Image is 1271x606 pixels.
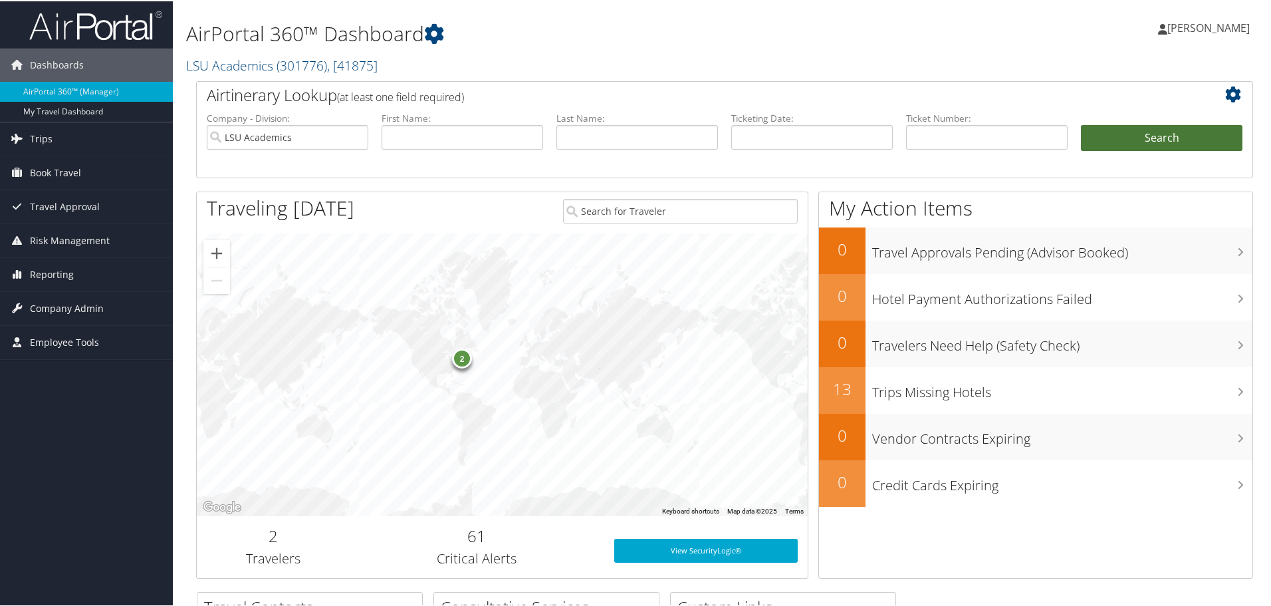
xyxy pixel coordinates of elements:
h2: 0 [819,237,866,259]
label: Last Name: [556,110,718,124]
h1: My Action Items [819,193,1252,221]
a: 0Travel Approvals Pending (Advisor Booked) [819,226,1252,273]
h1: Traveling [DATE] [207,193,354,221]
img: Google [200,498,244,515]
span: Risk Management [30,223,110,256]
button: Zoom in [203,239,230,265]
a: View SecurityLogic® [614,537,798,561]
h3: Vendor Contracts Expiring [872,422,1252,447]
label: First Name: [382,110,543,124]
h1: AirPortal 360™ Dashboard [186,19,904,47]
span: [PERSON_NAME] [1167,19,1250,34]
span: ( 301776 ) [277,55,327,73]
button: Search [1081,124,1242,150]
span: Map data ©2025 [727,506,777,514]
span: Travel Approval [30,189,100,222]
span: Company Admin [30,291,104,324]
span: Book Travel [30,155,81,188]
div: 2 [452,347,472,367]
button: Zoom out [203,266,230,293]
h2: 13 [819,377,866,399]
a: 0Hotel Payment Authorizations Failed [819,273,1252,319]
h2: 0 [819,470,866,492]
h3: Travelers [207,548,340,567]
h2: 2 [207,524,340,546]
span: , [ 41875 ] [327,55,378,73]
span: Trips [30,121,53,154]
h3: Travelers Need Help (Safety Check) [872,329,1252,354]
img: airportal-logo.png [29,9,162,40]
a: 0Vendor Contracts Expiring [819,412,1252,459]
a: LSU Academics [186,55,378,73]
h3: Hotel Payment Authorizations Failed [872,282,1252,307]
span: Employee Tools [30,325,99,358]
h2: 61 [360,524,594,546]
span: Reporting [30,257,74,290]
h2: 0 [819,330,866,353]
a: [PERSON_NAME] [1158,7,1263,47]
h2: 0 [819,283,866,306]
span: Dashboards [30,47,84,80]
a: Open this area in Google Maps (opens a new window) [200,498,244,515]
a: 13Trips Missing Hotels [819,366,1252,412]
a: Terms (opens in new tab) [785,506,804,514]
h3: Credit Cards Expiring [872,468,1252,494]
h3: Trips Missing Hotels [872,375,1252,400]
input: Search for Traveler [563,198,798,222]
label: Ticketing Date: [731,110,893,124]
h2: Airtinerary Lookup [207,82,1155,105]
h3: Critical Alerts [360,548,594,567]
label: Company - Division: [207,110,368,124]
a: 0Travelers Need Help (Safety Check) [819,319,1252,366]
h3: Travel Approvals Pending (Advisor Booked) [872,235,1252,261]
span: (at least one field required) [337,88,464,103]
h2: 0 [819,423,866,446]
label: Ticket Number: [906,110,1068,124]
button: Keyboard shortcuts [662,506,719,515]
a: 0Credit Cards Expiring [819,459,1252,506]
